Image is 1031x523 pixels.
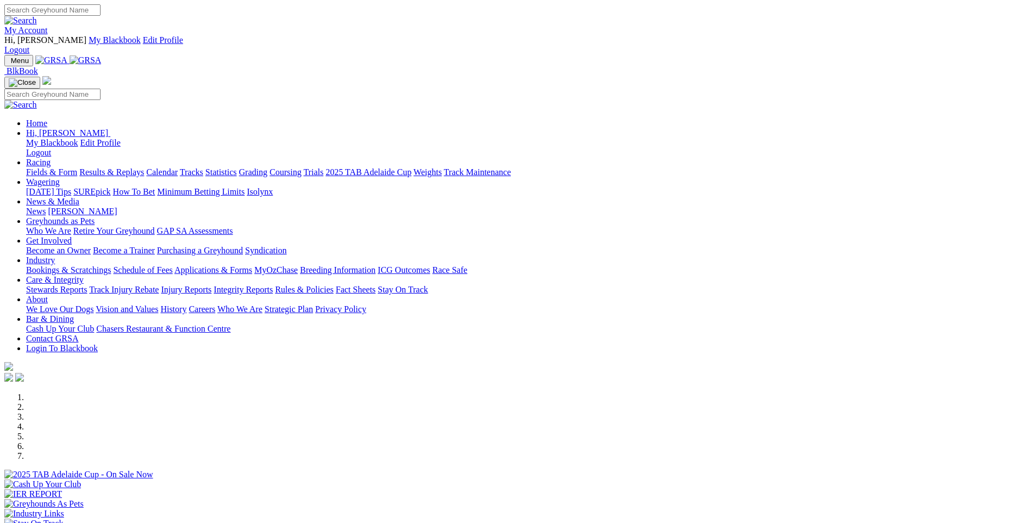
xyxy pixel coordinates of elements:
a: How To Bet [113,187,155,196]
a: MyOzChase [254,265,298,275]
a: Coursing [270,167,302,177]
div: Get Involved [26,246,1027,256]
div: News & Media [26,207,1027,216]
input: Search [4,89,101,100]
div: Greyhounds as Pets [26,226,1027,236]
div: Industry [26,265,1027,275]
a: My Account [4,26,48,35]
span: Hi, [PERSON_NAME] [4,35,86,45]
img: GRSA [35,55,67,65]
a: Track Injury Rebate [89,285,159,294]
a: Care & Integrity [26,275,84,284]
div: Bar & Dining [26,324,1027,334]
a: Careers [189,304,215,314]
img: Search [4,100,37,110]
a: BlkBook [4,66,38,76]
a: We Love Our Dogs [26,304,93,314]
a: Strategic Plan [265,304,313,314]
a: Weights [414,167,442,177]
span: Hi, [PERSON_NAME] [26,128,108,138]
a: Home [26,119,47,128]
div: Care & Integrity [26,285,1027,295]
a: [PERSON_NAME] [48,207,117,216]
a: Racing [26,158,51,167]
a: [DATE] Tips [26,187,71,196]
img: GRSA [70,55,102,65]
img: Cash Up Your Club [4,480,81,489]
img: Greyhounds As Pets [4,499,84,509]
a: Retire Your Greyhound [73,226,155,235]
a: 2025 TAB Adelaide Cup [326,167,411,177]
a: Hi, [PERSON_NAME] [26,128,110,138]
div: Hi, [PERSON_NAME] [26,138,1027,158]
a: Edit Profile [143,35,183,45]
a: Purchasing a Greyhound [157,246,243,255]
a: Logout [26,148,51,157]
a: Calendar [146,167,178,177]
a: Grading [239,167,267,177]
a: Applications & Forms [174,265,252,275]
a: Integrity Reports [214,285,273,294]
div: Wagering [26,187,1027,197]
img: Industry Links [4,509,64,519]
a: Bar & Dining [26,314,74,323]
a: GAP SA Assessments [157,226,233,235]
a: Fact Sheets [336,285,376,294]
a: Statistics [205,167,237,177]
a: Breeding Information [300,265,376,275]
a: Who We Are [26,226,71,235]
img: logo-grsa-white.png [42,76,51,85]
a: Privacy Policy [315,304,366,314]
a: Track Maintenance [444,167,511,177]
a: Cash Up Your Club [26,324,94,333]
img: twitter.svg [15,373,24,382]
img: logo-grsa-white.png [4,362,13,371]
a: Bookings & Scratchings [26,265,111,275]
input: Search [4,4,101,16]
a: Contact GRSA [26,334,78,343]
img: IER REPORT [4,489,62,499]
a: My Blackbook [26,138,78,147]
span: Menu [11,57,29,65]
a: Syndication [245,246,286,255]
a: Schedule of Fees [113,265,172,275]
a: Stewards Reports [26,285,87,294]
a: My Blackbook [89,35,141,45]
a: Minimum Betting Limits [157,187,245,196]
img: Close [9,78,36,87]
img: 2025 TAB Adelaide Cup - On Sale Now [4,470,153,480]
div: Racing [26,167,1027,177]
a: Login To Blackbook [26,344,98,353]
a: Edit Profile [80,138,121,147]
a: Wagering [26,177,60,186]
a: Greyhounds as Pets [26,216,95,226]
div: About [26,304,1027,314]
a: Industry [26,256,55,265]
a: Stay On Track [378,285,428,294]
a: Get Involved [26,236,72,245]
a: Results & Replays [79,167,144,177]
img: Search [4,16,37,26]
a: Injury Reports [161,285,211,294]
button: Toggle navigation [4,55,33,66]
a: Rules & Policies [275,285,334,294]
span: BlkBook [7,66,38,76]
a: Isolynx [247,187,273,196]
img: facebook.svg [4,373,13,382]
a: SUREpick [73,187,110,196]
a: Chasers Restaurant & Function Centre [96,324,230,333]
a: Vision and Values [96,304,158,314]
a: News [26,207,46,216]
a: News & Media [26,197,79,206]
a: Race Safe [432,265,467,275]
a: Trials [303,167,323,177]
a: Become an Owner [26,246,91,255]
a: ICG Outcomes [378,265,430,275]
a: Who We Are [217,304,263,314]
div: My Account [4,35,1027,55]
a: Fields & Form [26,167,77,177]
button: Toggle navigation [4,77,40,89]
a: History [160,304,186,314]
a: Logout [4,45,29,54]
a: About [26,295,48,304]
